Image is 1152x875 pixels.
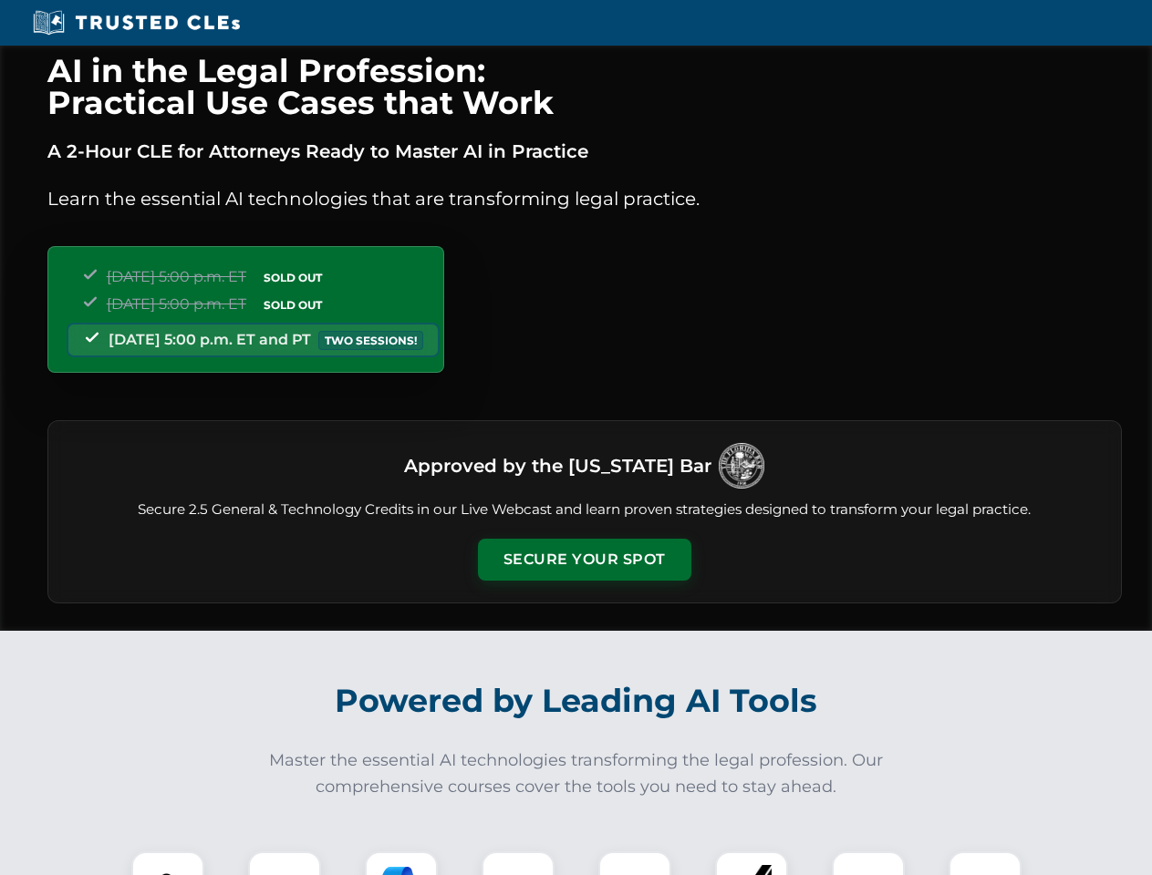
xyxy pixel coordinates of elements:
h3: Approved by the [US_STATE] Bar [404,449,711,482]
p: Secure 2.5 General & Technology Credits in our Live Webcast and learn proven strategies designed ... [70,499,1099,520]
span: [DATE] 5:00 p.m. ET [107,295,246,313]
span: [DATE] 5:00 p.m. ET [107,268,246,285]
p: Master the essential AI technologies transforming the legal profession. Our comprehensive courses... [257,747,896,800]
p: A 2-Hour CLE for Attorneys Ready to Master AI in Practice [47,137,1122,166]
button: Secure Your Spot [478,539,691,581]
h2: Powered by Leading AI Tools [71,669,1082,733]
span: SOLD OUT [257,295,328,314]
img: Trusted CLEs [27,9,245,36]
p: Learn the essential AI technologies that are transforming legal practice. [47,184,1122,213]
h1: AI in the Legal Profession: Practical Use Cases that Work [47,55,1122,118]
span: SOLD OUT [257,268,328,287]
img: Logo [719,443,764,489]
